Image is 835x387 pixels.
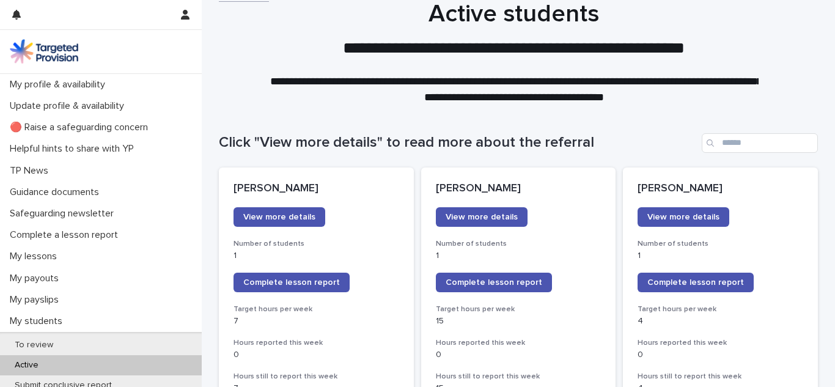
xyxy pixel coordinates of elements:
h3: Hours still to report this week [436,372,601,381]
p: Guidance documents [5,186,109,198]
span: View more details [446,213,518,221]
p: TP News [5,165,58,177]
a: View more details [638,207,729,227]
p: Update profile & availability [5,100,134,112]
h1: Click "View more details" to read more about the referral [219,134,697,152]
h3: Hours still to report this week [638,372,803,381]
p: 4 [638,316,803,326]
span: Complete lesson report [243,278,340,287]
h3: Hours reported this week [436,338,601,348]
img: M5nRWzHhSzIhMunXDL62 [10,39,78,64]
p: 1 [436,251,601,261]
p: My payslips [5,294,68,306]
p: 0 [436,350,601,360]
h3: Number of students [638,239,803,249]
span: View more details [243,213,315,221]
h3: Hours reported this week [234,338,399,348]
p: Safeguarding newsletter [5,208,123,219]
h3: Hours still to report this week [234,372,399,381]
span: Complete lesson report [647,278,744,287]
p: My profile & availability [5,79,115,90]
a: Complete lesson report [638,273,754,292]
span: Complete lesson report [446,278,542,287]
h3: Target hours per week [234,304,399,314]
input: Search [702,133,818,153]
p: To review [5,340,63,350]
p: Complete a lesson report [5,229,128,241]
h3: Number of students [436,239,601,249]
p: 1 [638,251,803,261]
a: Complete lesson report [436,273,552,292]
p: 7 [234,316,399,326]
a: Complete lesson report [234,273,350,292]
p: My payouts [5,273,68,284]
a: View more details [234,207,325,227]
p: My lessons [5,251,67,262]
p: [PERSON_NAME] [638,182,803,196]
p: [PERSON_NAME] [234,182,399,196]
h3: Target hours per week [436,304,601,314]
p: 🔴 Raise a safeguarding concern [5,122,158,133]
span: View more details [647,213,719,221]
p: My students [5,315,72,327]
p: 1 [234,251,399,261]
p: 0 [234,350,399,360]
p: 15 [436,316,601,326]
p: 0 [638,350,803,360]
p: [PERSON_NAME] [436,182,601,196]
h3: Hours reported this week [638,338,803,348]
h3: Target hours per week [638,304,803,314]
a: View more details [436,207,528,227]
p: Helpful hints to share with YP [5,143,144,155]
p: Active [5,360,48,370]
h3: Number of students [234,239,399,249]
